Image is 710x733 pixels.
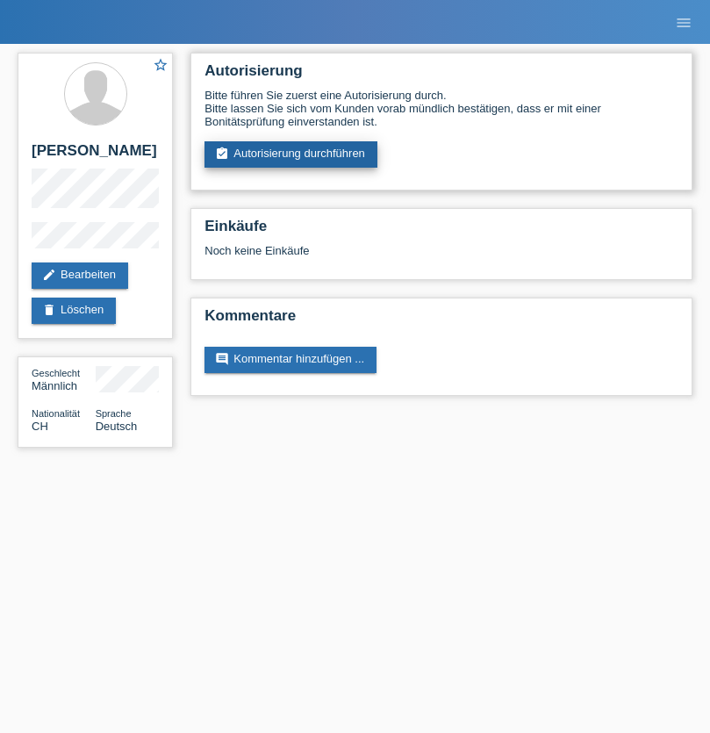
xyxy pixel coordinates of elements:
[32,366,96,392] div: Männlich
[32,420,48,433] span: Schweiz
[32,262,128,289] a: editBearbeiten
[204,347,377,373] a: commentKommentar hinzufügen ...
[153,57,169,75] a: star_border
[32,408,80,419] span: Nationalität
[204,218,678,244] h2: Einkäufe
[204,141,377,168] a: assignment_turned_inAutorisierung durchführen
[153,57,169,73] i: star_border
[32,298,116,324] a: deleteLöschen
[215,352,229,366] i: comment
[204,307,678,334] h2: Kommentare
[204,62,678,89] h2: Autorisierung
[32,368,80,378] span: Geschlecht
[96,420,138,433] span: Deutsch
[42,303,56,317] i: delete
[32,142,159,169] h2: [PERSON_NAME]
[204,89,678,128] div: Bitte führen Sie zuerst eine Autorisierung durch. Bitte lassen Sie sich vom Kunden vorab mündlich...
[204,244,678,270] div: Noch keine Einkäufe
[96,408,132,419] span: Sprache
[215,147,229,161] i: assignment_turned_in
[666,17,701,27] a: menu
[675,14,692,32] i: menu
[42,268,56,282] i: edit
